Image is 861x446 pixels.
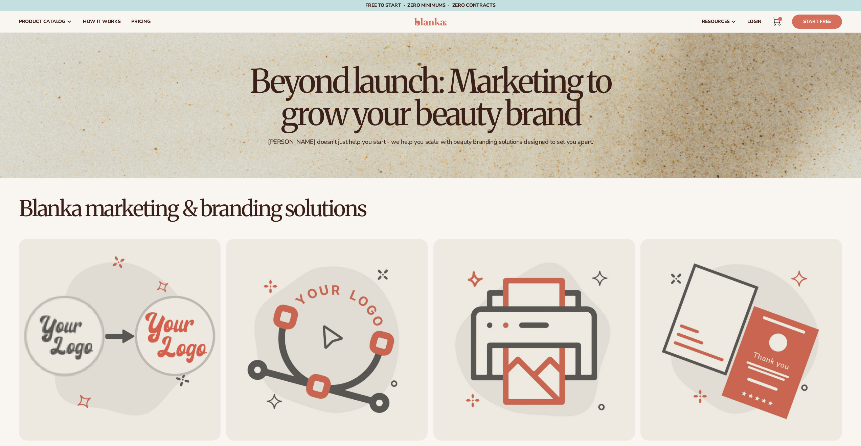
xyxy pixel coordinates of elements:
[702,19,730,24] span: resources
[742,11,767,32] a: LOGIN
[245,65,617,130] h1: Beyond launch: Marketing to grow your beauty brand
[126,11,156,32] a: pricing
[697,11,742,32] a: resources
[131,19,150,24] span: pricing
[268,138,593,146] div: [PERSON_NAME] doesn't just help you start - we help you scale with beauty branding solutions desi...
[747,19,762,24] span: LOGIN
[365,2,495,8] span: Free to start · ZERO minimums · ZERO contracts
[792,15,842,29] a: Start Free
[14,11,77,32] a: product catalog
[83,19,121,24] span: How It Works
[414,18,447,26] img: logo
[77,11,126,32] a: How It Works
[19,19,65,24] span: product catalog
